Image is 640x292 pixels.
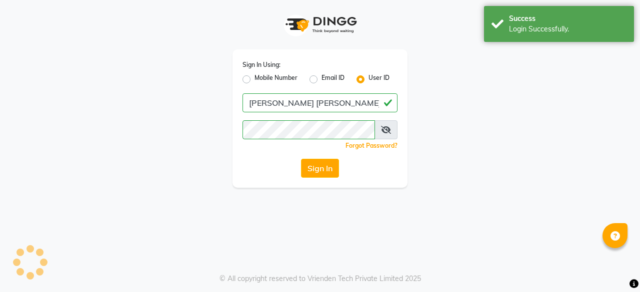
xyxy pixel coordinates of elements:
label: Email ID [321,73,344,85]
input: Username [242,93,397,112]
button: Sign In [301,159,339,178]
label: Mobile Number [254,73,297,85]
input: Username [242,120,375,139]
iframe: chat widget [598,252,630,282]
a: Forgot Password? [345,142,397,149]
div: Login Successfully. [509,24,626,34]
label: Sign In Using: [242,60,280,69]
div: Success [509,13,626,24]
img: logo1.svg [280,10,360,39]
label: User ID [368,73,389,85]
